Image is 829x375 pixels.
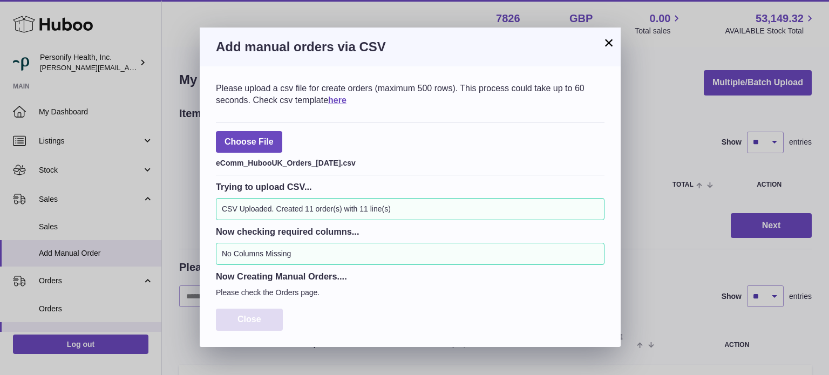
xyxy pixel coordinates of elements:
[216,181,604,193] h3: Trying to upload CSV...
[216,131,282,153] span: Choose File
[216,198,604,220] div: CSV Uploaded. Created 11 order(s) with 11 line(s)
[216,83,604,106] div: Please upload a csv file for create orders (maximum 500 rows). This process could take up to 60 s...
[216,38,604,56] h3: Add manual orders via CSV
[216,155,604,168] div: eComm_HubooUK_Orders_[DATE].csv
[216,226,604,237] h3: Now checking required columns...
[216,288,604,298] p: Please check the Orders page.
[602,36,615,49] button: ×
[328,96,346,105] a: here
[216,243,604,265] div: No Columns Missing
[237,315,261,324] span: Close
[216,270,604,282] h3: Now Creating Manual Orders....
[216,309,283,331] button: Close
